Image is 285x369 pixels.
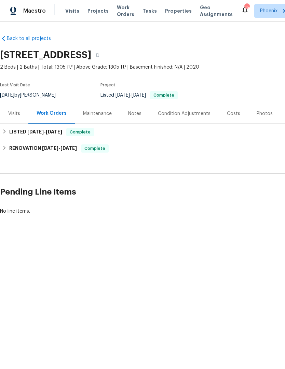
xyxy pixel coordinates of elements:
div: Notes [128,110,141,117]
button: Copy Address [91,49,104,61]
span: Project [100,83,116,87]
span: Listed [100,93,178,98]
h6: LISTED [9,128,62,136]
span: - [42,146,77,151]
span: [DATE] [27,129,44,134]
span: [DATE] [46,129,62,134]
div: Visits [8,110,20,117]
span: Complete [82,145,108,152]
span: Complete [67,129,93,136]
div: Photos [257,110,273,117]
span: Work Orders [117,4,134,18]
div: Condition Adjustments [158,110,211,117]
span: [DATE] [42,146,58,151]
span: Tasks [142,9,157,13]
span: Maestro [23,8,46,14]
span: [DATE] [132,93,146,98]
span: [DATE] [116,93,130,98]
span: Visits [65,8,79,14]
span: - [116,93,146,98]
div: Costs [227,110,240,117]
span: Phoenix [260,8,277,14]
div: Maintenance [83,110,112,117]
span: Complete [151,93,177,97]
div: 35 [244,4,249,11]
span: Geo Assignments [200,4,233,18]
div: Work Orders [37,110,67,117]
span: - [27,129,62,134]
span: Projects [87,8,109,14]
span: Properties [165,8,192,14]
h6: RENOVATION [9,144,77,153]
span: [DATE] [60,146,77,151]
